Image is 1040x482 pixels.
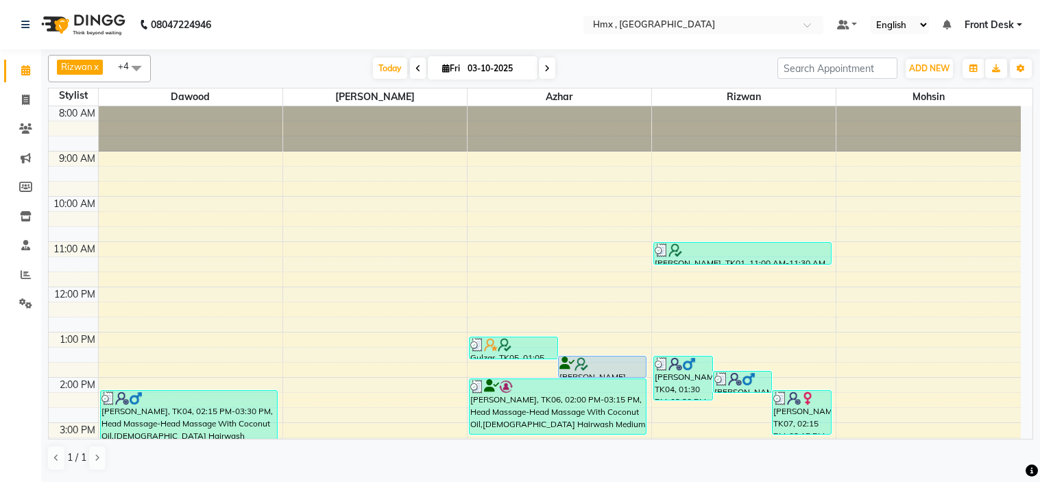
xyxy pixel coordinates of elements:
[906,59,953,78] button: ADD NEW
[35,5,129,44] img: logo
[654,357,712,400] div: [PERSON_NAME], TK04, 01:30 PM-02:30 PM, [DEMOGRAPHIC_DATA] Headmassge With Cold Pressed Oil ( 3Omin)
[151,5,211,44] b: 08047224946
[56,152,98,166] div: 9:00 AM
[57,378,98,392] div: 2:00 PM
[714,372,772,392] div: [PERSON_NAME], TK04, 01:50 PM-02:20 PM, [DEMOGRAPHIC_DATA] Hairwash Premium
[118,60,139,71] span: +4
[439,63,463,73] span: Fri
[909,63,950,73] span: ADD NEW
[373,58,407,79] span: Today
[470,379,646,434] div: [PERSON_NAME], TK06, 02:00 PM-03:15 PM, Head Massage-Head Massage With Coconut Oil,[DEMOGRAPHIC_D...
[654,243,830,264] div: [PERSON_NAME], TK01, 11:00 AM-11:30 AM, HMX SERVICE-Hairstyling
[57,333,98,347] div: 1:00 PM
[283,88,467,106] span: [PERSON_NAME]
[773,391,831,434] div: [PERSON_NAME], TK07, 02:15 PM-03:15 PM, [DEMOGRAPHIC_DATA] Haircut
[965,18,1014,32] span: Front Desk
[101,391,277,446] div: [PERSON_NAME], TK04, 02:15 PM-03:30 PM, Head Massage-Head Massage With Coconut Oil,[DEMOGRAPHIC_D...
[93,61,99,72] a: x
[468,88,651,106] span: Azhar
[777,58,897,79] input: Search Appointment
[463,58,532,79] input: 2025-10-03
[836,88,1021,106] span: Mohsin
[56,106,98,121] div: 8:00 AM
[51,287,98,302] div: 12:00 PM
[99,88,282,106] span: Dawood
[61,61,93,72] span: Rizwan
[470,337,557,359] div: Gulzar, TK05, 01:05 PM-01:35 PM, [DEMOGRAPHIC_DATA] [PERSON_NAME] Edging
[51,197,98,211] div: 10:00 AM
[67,450,86,465] span: 1 / 1
[51,242,98,256] div: 11:00 AM
[652,88,836,106] span: Rizwan
[57,423,98,437] div: 3:00 PM
[49,88,98,103] div: Stylist
[559,357,646,377] div: [PERSON_NAME], TK02, 01:30 PM-02:00 PM, HMX SERVICE-Head massage oil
